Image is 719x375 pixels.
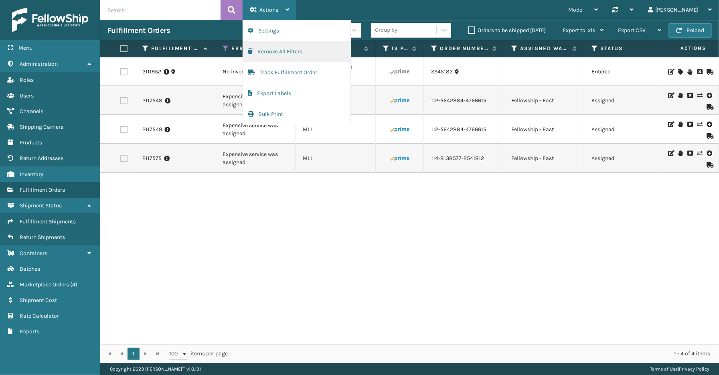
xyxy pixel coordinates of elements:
i: Mark as Shipped [707,69,711,75]
span: Menu [18,45,32,51]
a: 2117548 [142,97,162,105]
span: items per page [169,348,228,360]
span: 100 [169,350,181,358]
i: Edit [668,69,673,75]
td: Fellowship - East [504,144,584,173]
i: Edit [668,122,673,127]
label: Orders to be shipped [DATE] [468,27,546,34]
button: Export Labels [243,83,350,104]
i: Pull Label [707,91,711,99]
span: Shipment Cost [20,297,57,304]
i: On Hold [678,93,683,98]
i: Edit [668,93,673,98]
span: Reports [20,328,39,335]
i: Change shipping [697,122,702,127]
div: 1 - 4 of 4 items [239,350,710,358]
span: Export to .xls [563,27,595,34]
td: Assigned [584,115,664,144]
td: MLI [296,115,376,144]
span: Actions [655,42,711,55]
span: Shipping Carriers [20,124,63,130]
a: 112-5642884-4766615 [431,97,486,105]
label: Error [231,45,280,52]
a: 2111952 [142,68,161,76]
i: On Hold [678,150,683,156]
i: Edit [668,150,673,156]
button: Remove All Filters [243,41,350,62]
a: 1 [128,348,140,360]
i: On Hold [687,69,692,75]
i: Change shipping [697,93,702,98]
span: Export CSV [618,27,646,34]
a: SS45182 [431,68,453,76]
i: Pull Label [707,120,711,128]
span: ( 4 ) [70,281,77,288]
button: Bulk Print [243,104,350,125]
span: Return Addresses [20,155,63,162]
img: logo [12,8,88,32]
label: Is Prime [392,45,408,52]
button: Reload [668,23,712,38]
td: Assigned [584,144,664,173]
td: Expensive service was assigned [215,144,296,173]
span: Fulfillment Orders [20,186,65,193]
div: Group by [375,26,397,34]
i: Pull Label [707,149,711,157]
p: Copyright 2023 [PERSON_NAME]™ v 1.0.191 [110,363,201,375]
span: Users [20,92,34,99]
td: No inventory available [215,57,296,86]
td: Fellowship - East [504,86,584,115]
button: Settings [243,20,350,41]
i: Mark as Shipped [707,133,711,139]
i: Mark as Shipped [707,162,711,168]
span: Return Shipments [20,234,65,241]
h3: Fulfillment Orders [107,26,170,35]
a: Privacy Policy [679,366,709,372]
span: Roles [20,77,34,83]
span: Marketplace Orders [20,281,69,288]
span: Products [20,139,42,146]
a: 114-8138577-2541812 [431,154,484,162]
td: MLI [296,144,376,173]
label: Fulfillment Order Id [151,45,200,52]
i: Change shipping [697,150,702,156]
div: | [650,363,709,375]
span: Shipment Status [20,202,62,209]
td: Fellowship - East [504,115,584,144]
label: Status [600,45,649,52]
i: Mark as Shipped [707,104,711,110]
a: 112-5642884-4766615 [431,126,486,134]
i: Request to Be Cancelled [687,122,692,127]
span: Administration [20,61,58,67]
span: Rate Calculator [20,312,59,319]
span: Inventory [20,171,43,178]
a: Terms of Use [650,366,678,372]
button: Track Fulfillment Order [243,62,350,83]
span: Containers [20,250,47,257]
td: Expensive service was assigned [215,115,296,144]
td: Assigned [584,86,664,115]
span: Batches [20,266,40,272]
i: Request to Be Cancelled [687,93,692,98]
td: Expensive service was assigned [215,86,296,115]
a: 2117549 [142,126,162,134]
i: On Hold [678,122,683,127]
span: Fulfillment Shipments [20,218,76,225]
a: 2117575 [142,154,162,162]
td: Entered [584,57,664,86]
label: Assigned Warehouse [520,45,569,52]
i: Request to Be Cancelled [697,69,702,75]
span: Mode [568,6,582,13]
i: Assign Carrier and Warehouse [678,69,683,75]
label: Order Number [440,45,488,52]
span: Channels [20,108,43,115]
i: Request to Be Cancelled [687,150,692,156]
span: Actions [259,6,278,13]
